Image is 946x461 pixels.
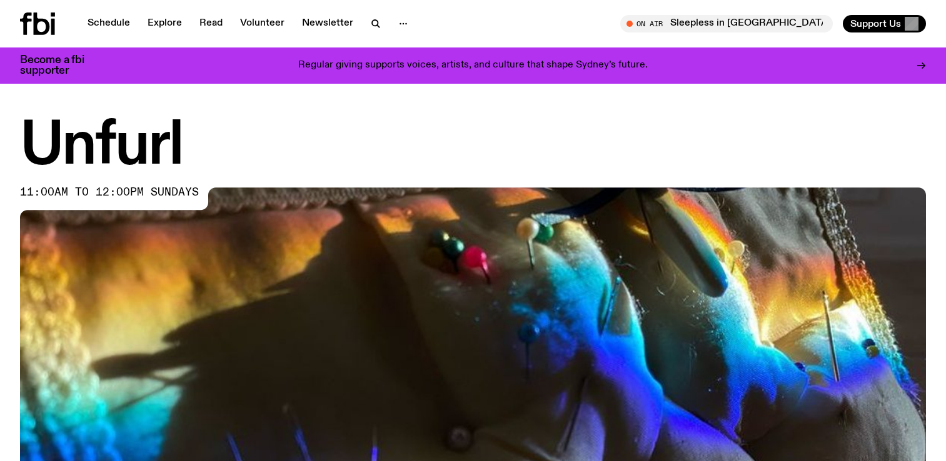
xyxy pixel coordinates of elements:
[850,18,901,29] span: Support Us
[20,187,199,197] span: 11:00am to 12:00pm sundays
[80,15,138,32] a: Schedule
[20,55,100,76] h3: Become a fbi supporter
[192,15,230,32] a: Read
[298,60,648,71] p: Regular giving supports voices, artists, and culture that shape Sydney’s future.
[620,15,833,32] button: On AirSleepless in [GEOGRAPHIC_DATA]
[843,15,926,32] button: Support Us
[233,15,292,32] a: Volunteer
[294,15,361,32] a: Newsletter
[20,119,926,175] h1: Unfurl
[140,15,189,32] a: Explore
